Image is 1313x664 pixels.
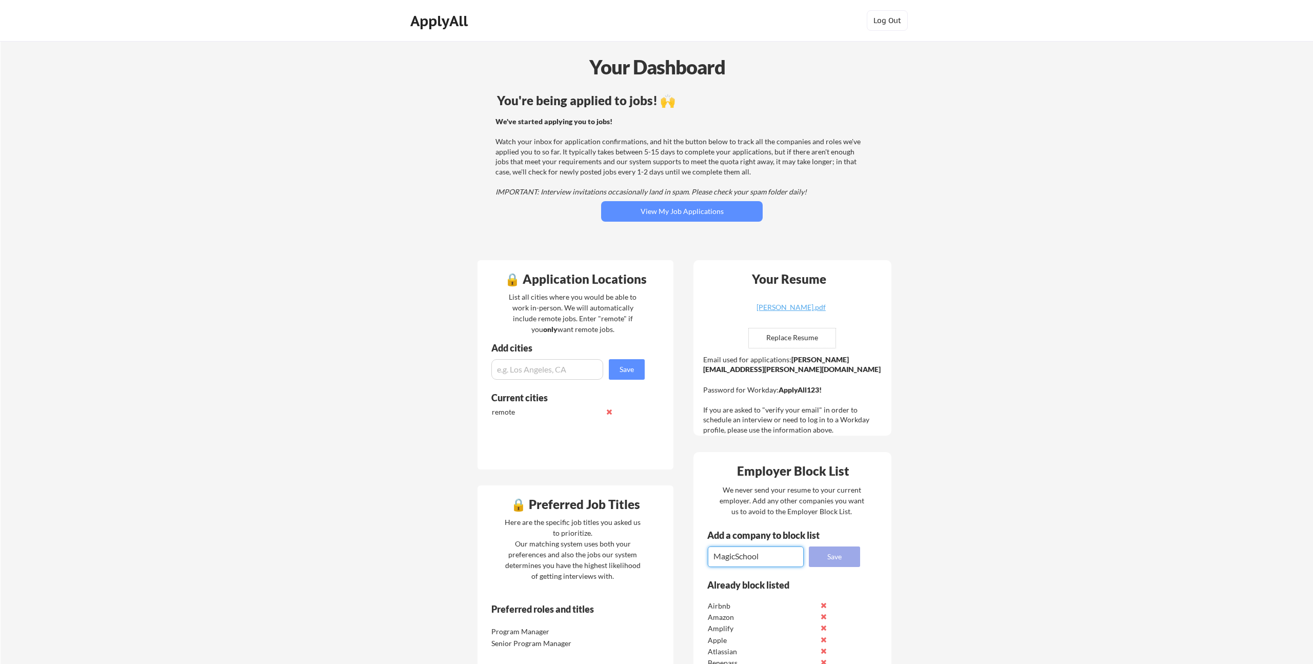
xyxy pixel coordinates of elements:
[491,343,647,353] div: Add cities
[719,484,865,517] div: We never send your resume to your current employer. Add any other companies you want us to avoid ...
[779,385,822,394] strong: ApplyAll123!
[491,638,600,649] div: Senior Program Manager
[707,531,835,540] div: Add a company to block list
[502,291,643,335] div: List all cities where you would be able to work in-person. We will automatically include remote j...
[497,94,867,107] div: You're being applied to jobs! 🙌
[491,359,603,380] input: e.g. Los Angeles, CA
[867,10,908,31] button: Log Out
[703,355,881,374] strong: [PERSON_NAME][EMAIL_ADDRESS][PERSON_NAME][DOMAIN_NAME]
[708,635,816,646] div: Apple
[809,546,860,567] button: Save
[601,201,763,222] button: View My Job Applications
[502,517,643,581] div: Here are the specific job titles you asked us to prioritize. Our matching system uses both your p...
[1,52,1313,82] div: Your Dashboard
[491,627,600,637] div: Program Manager
[609,359,645,380] button: Save
[730,304,852,311] div: [PERSON_NAME].pdf
[708,612,816,622] div: Amazon
[491,393,633,402] div: Current cities
[495,117,612,126] strong: We've started applying you to jobs!
[480,273,671,285] div: 🔒 Application Locations
[480,498,671,511] div: 🔒 Preferred Job Titles
[543,325,558,334] strong: only
[708,623,816,634] div: Amplify
[730,304,852,320] a: [PERSON_NAME].pdf
[738,273,840,285] div: Your Resume
[491,604,631,614] div: Preferred roles and titles
[492,407,600,417] div: remote
[707,580,846,590] div: Already block listed
[698,465,888,477] div: Employer Block List
[708,647,816,657] div: Atlassian
[495,116,865,197] div: Watch your inbox for application confirmations, and hit the button below to track all the compani...
[495,187,807,196] em: IMPORTANT: Interview invitations occasionally land in spam. Please check your spam folder daily!
[708,601,816,611] div: Airbnb
[703,355,884,435] div: Email used for applications: Password for Workday: If you are asked to "verify your email" in ord...
[410,12,471,30] div: ApplyAll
